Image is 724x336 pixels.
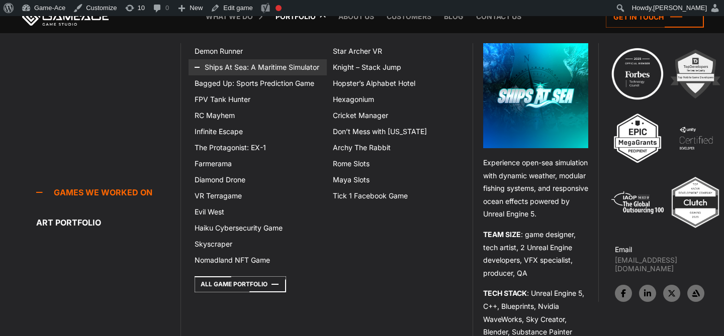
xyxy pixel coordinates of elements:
[483,228,588,279] p: : game designer, tech artist, 2 Unreal Engine developers, VFX specialist, producer, QA
[327,59,465,75] a: Knight – Stack Jump
[189,43,327,59] a: Demon Runner
[276,5,282,11] div: Focus keyphrase not set
[195,276,286,292] a: All Game Portfolio
[36,182,180,202] a: Games we worked on
[483,156,588,220] p: Experience open-sea simulation with dynamic weather, modular fishing systems, and responsive ocea...
[327,124,465,140] a: Don’t Mess with [US_STATE]
[189,59,327,75] a: Ships At Sea: A Maritime Simulator
[610,110,665,166] img: 3
[327,107,465,124] a: Cricket Manager
[483,289,527,297] strong: TECH STACK
[668,46,723,101] img: 2
[189,172,327,188] a: Diamond Drone
[615,245,632,254] strong: Email
[483,230,521,239] strong: TEAM SIZE
[606,6,704,28] a: Get in touch
[327,75,465,91] a: Hopster’s Alphabet Hotel
[610,46,665,101] img: Technology council badge program ace 2025 game ace
[653,4,707,12] span: [PERSON_NAME]
[668,175,723,230] img: Top ar vr development company gaming 2025 game ace
[189,188,327,204] a: VR Terragame
[327,140,465,156] a: Archy The Rabbit
[189,75,327,91] a: Bagged Up: Sports Prediction Game
[189,107,327,124] a: RC Mayhem
[189,140,327,156] a: The Protagonist: EX-1
[668,110,723,166] img: 4
[189,156,327,172] a: Farmerama
[327,43,465,59] a: Star Archer VR
[189,204,327,220] a: Evil West
[189,91,327,107] a: FPV Tank Hunter
[36,212,180,233] a: Art portfolio
[189,252,327,268] a: Nomadland NFT Game
[610,175,665,230] img: 5
[483,43,588,148] img: Ships at sea menu logo
[327,156,465,172] a: Rome Slots
[189,220,327,236] a: Haiku Cybersecurity Game
[327,91,465,107] a: Hexagonium
[189,124,327,140] a: Infinite Escape
[327,172,465,188] a: Maya Slots
[189,236,327,252] a: Skyscraper
[615,256,724,273] a: [EMAIL_ADDRESS][DOMAIN_NAME]
[327,188,465,204] a: Tick 1 Facebook Game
